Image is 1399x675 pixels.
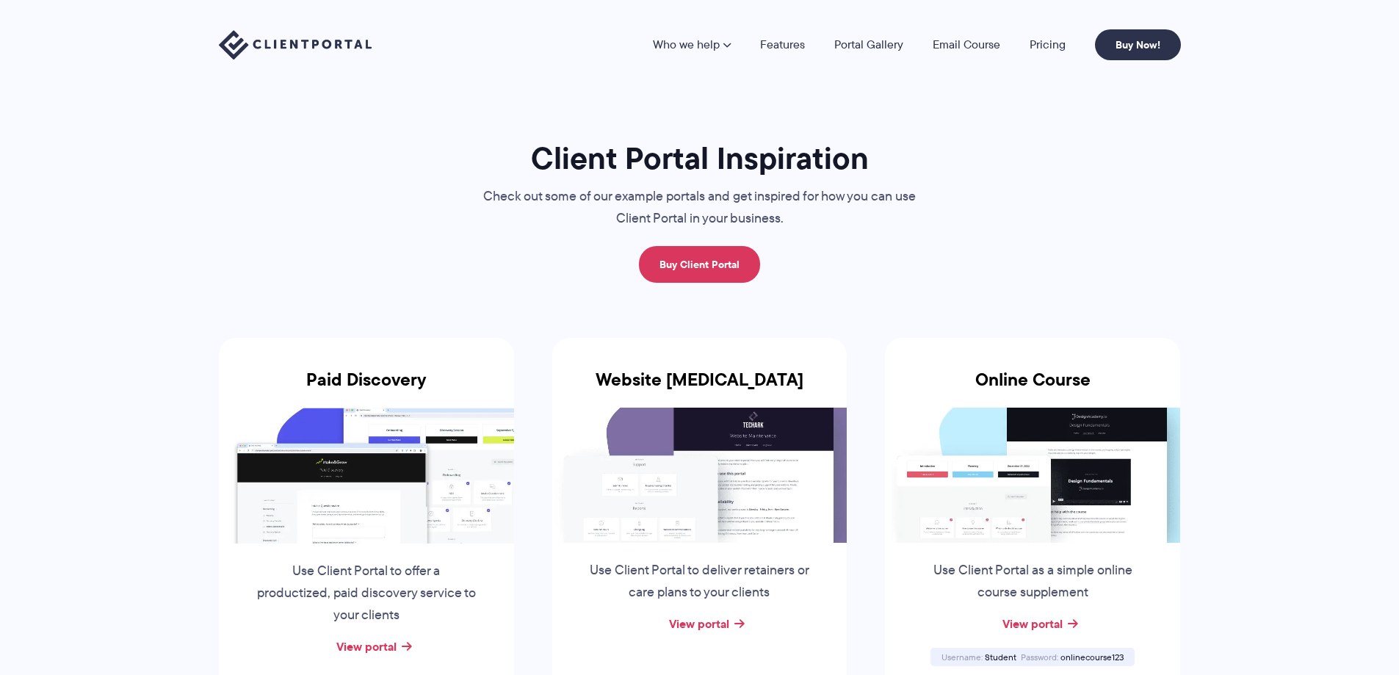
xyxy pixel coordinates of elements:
[933,39,1000,51] a: Email Course
[336,638,397,655] a: View portal
[1021,651,1058,663] span: Password
[885,369,1180,408] h3: Online Course
[985,651,1016,663] span: Student
[669,615,729,632] a: View portal
[219,369,514,408] h3: Paid Discovery
[760,39,805,51] a: Features
[639,246,760,283] a: Buy Client Portal
[1060,651,1124,663] span: onlinecourse123
[255,560,478,627] p: Use Client Portal to offer a productized, paid discovery service to your clients
[1095,29,1181,60] a: Buy Now!
[552,369,847,408] h3: Website [MEDICAL_DATA]
[1002,615,1063,632] a: View portal
[921,560,1144,604] p: Use Client Portal as a simple online course supplement
[834,39,903,51] a: Portal Gallery
[941,651,983,663] span: Username
[454,186,946,230] p: Check out some of our example portals and get inspired for how you can use Client Portal in your ...
[454,139,946,178] h1: Client Portal Inspiration
[1030,39,1066,51] a: Pricing
[653,39,731,51] a: Who we help
[588,560,811,604] p: Use Client Portal to deliver retainers or care plans to your clients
